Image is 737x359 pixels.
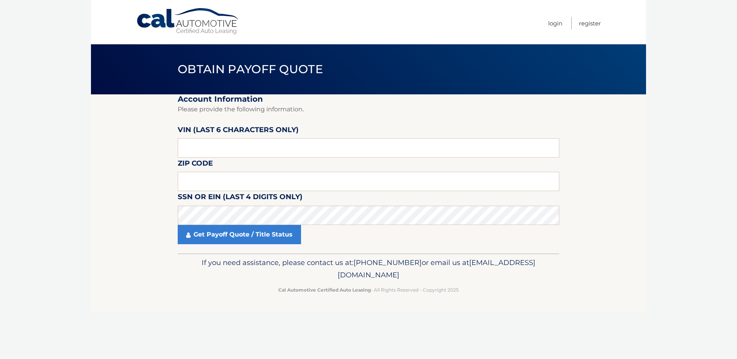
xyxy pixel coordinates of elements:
strong: Cal Automotive Certified Auto Leasing [278,287,371,293]
a: Cal Automotive [136,8,240,35]
p: Please provide the following information. [178,104,559,115]
label: SSN or EIN (last 4 digits only) [178,191,303,205]
a: Login [548,17,562,30]
a: Get Payoff Quote / Title Status [178,225,301,244]
span: Obtain Payoff Quote [178,62,323,76]
p: If you need assistance, please contact us at: or email us at [183,257,554,281]
a: Register [579,17,601,30]
p: - All Rights Reserved - Copyright 2025 [183,286,554,294]
h2: Account Information [178,94,559,104]
label: VIN (last 6 characters only) [178,124,299,138]
span: [PHONE_NUMBER] [353,258,422,267]
label: Zip Code [178,158,213,172]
